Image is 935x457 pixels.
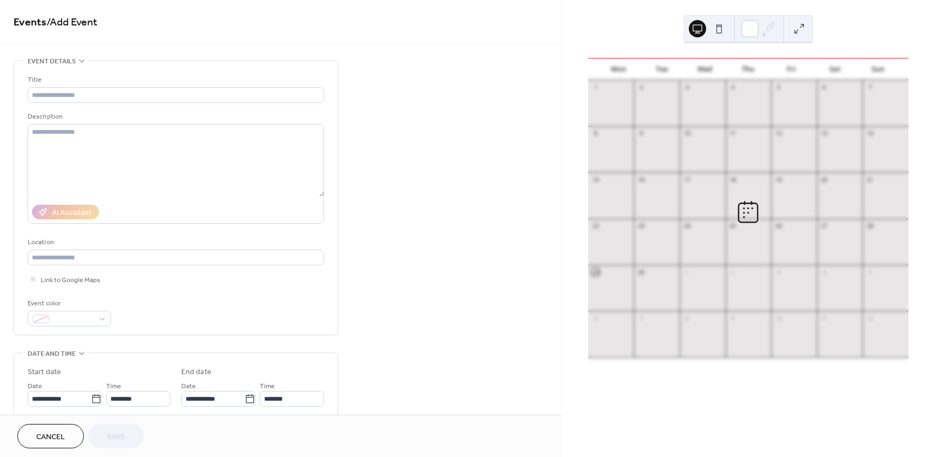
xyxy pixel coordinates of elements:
[106,381,121,392] span: Time
[637,83,645,92] div: 2
[820,314,828,322] div: 11
[181,367,212,378] div: End date
[683,175,691,184] div: 17
[36,432,65,443] span: Cancel
[637,175,645,184] div: 16
[729,268,737,276] div: 2
[866,222,874,230] div: 28
[637,268,645,276] div: 30
[28,381,42,392] span: Date
[637,314,645,322] div: 7
[820,175,828,184] div: 20
[14,12,47,33] a: Events
[28,111,322,122] div: Description
[820,83,828,92] div: 6
[591,83,600,92] div: 1
[47,12,97,33] span: / Add Event
[774,175,782,184] div: 19
[729,83,737,92] div: 4
[727,58,770,80] div: Thu
[770,58,813,80] div: Fri
[866,268,874,276] div: 5
[820,268,828,276] div: 4
[813,58,857,80] div: Sat
[820,222,828,230] div: 27
[866,175,874,184] div: 21
[640,58,683,80] div: Tue
[28,298,109,309] div: Event color
[774,268,782,276] div: 3
[866,129,874,138] div: 14
[597,58,640,80] div: Mon
[28,74,322,86] div: Title
[683,83,691,92] div: 3
[28,56,76,67] span: Event details
[774,222,782,230] div: 26
[729,314,737,322] div: 9
[637,129,645,138] div: 9
[591,268,600,276] div: 29
[591,314,600,322] div: 6
[729,175,737,184] div: 18
[591,175,600,184] div: 15
[866,314,874,322] div: 12
[729,222,737,230] div: 25
[17,424,84,448] button: Cancel
[820,129,828,138] div: 13
[41,275,100,286] span: Link to Google Maps
[774,314,782,322] div: 10
[28,348,76,360] span: Date and time
[866,83,874,92] div: 7
[260,381,275,392] span: Time
[729,129,737,138] div: 11
[683,314,691,322] div: 8
[591,222,600,230] div: 22
[683,58,727,80] div: Wed
[857,58,900,80] div: Sun
[774,129,782,138] div: 12
[28,237,322,248] div: Location
[637,222,645,230] div: 23
[774,83,782,92] div: 5
[28,367,61,378] div: Start date
[683,129,691,138] div: 10
[683,268,691,276] div: 1
[181,381,196,392] span: Date
[591,129,600,138] div: 8
[683,222,691,230] div: 24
